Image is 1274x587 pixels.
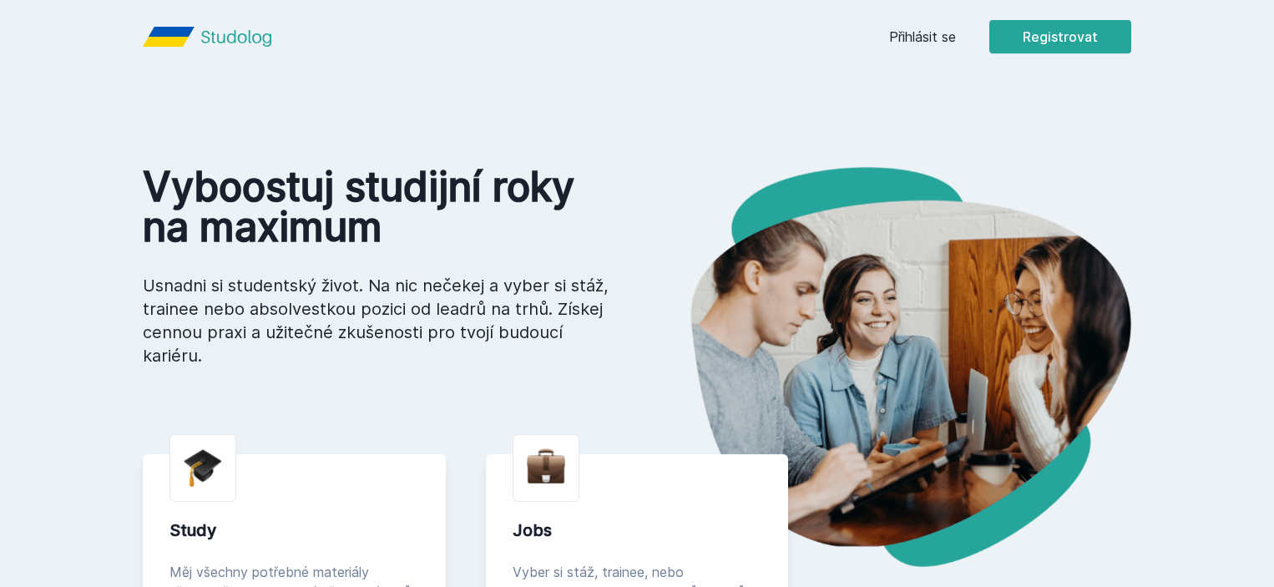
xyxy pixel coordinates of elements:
p: Usnadni si studentský život. Na nic nečekej a vyber si stáž, trainee nebo absolvestkou pozici od ... [143,274,610,367]
h1: Vyboostuj studijní roky na maximum [143,167,610,247]
a: Přihlásit se [889,27,956,47]
img: hero.png [637,167,1131,567]
div: Jobs [513,519,762,542]
img: briefcase.png [527,445,565,488]
img: graduation-cap.png [184,448,222,488]
div: Study [169,519,419,542]
button: Registrovat [989,20,1131,53]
